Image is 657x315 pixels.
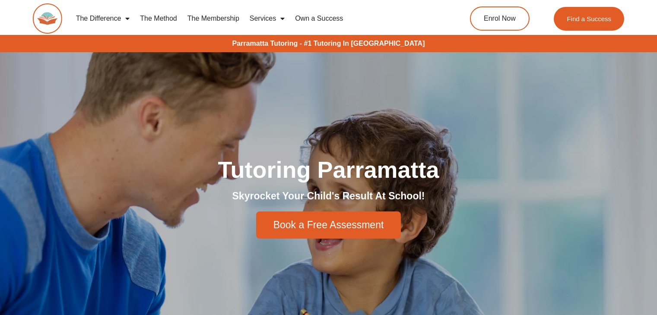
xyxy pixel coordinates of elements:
span: Find a Success [567,16,611,22]
a: The Membership [182,9,244,28]
h2: Skyrocket Your Child's Result At School! [87,190,571,203]
a: The Difference [71,9,135,28]
a: Services [244,9,290,28]
span: Enrol Now [484,15,516,22]
a: Enrol Now [470,6,530,31]
a: Find a Success [554,7,624,31]
a: The Method [135,9,182,28]
a: Own a Success [290,9,348,28]
span: Book a Free Assessment [273,220,384,230]
h1: Tutoring Parramatta [87,158,571,181]
nav: Menu [71,9,436,28]
a: Book a Free Assessment [256,211,401,239]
